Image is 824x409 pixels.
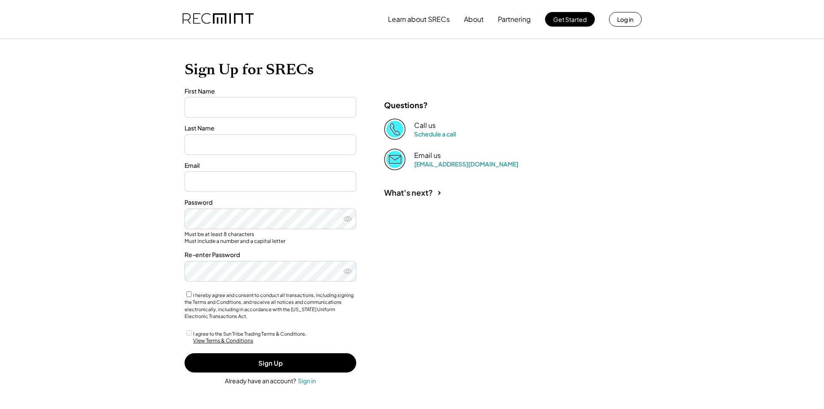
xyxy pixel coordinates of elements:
label: I agree to the Sun Tribe Trading Terms & Conditions. [193,331,306,336]
div: First Name [185,87,356,96]
button: Log in [609,12,642,27]
div: Already have an account? [225,377,296,385]
button: Sign Up [185,353,356,373]
a: Schedule a call [414,130,456,138]
button: Get Started [545,12,595,27]
img: recmint-logotype%403x.png [182,5,254,34]
label: I hereby agree and consent to conduct all transactions, including signing the Terms and Condition... [185,292,354,319]
img: Phone%20copy%403x.png [384,118,406,140]
button: Learn about SRECs [388,11,450,28]
div: Re-enter Password [185,251,356,259]
div: Must be at least 8 characters Must include a number and a capital letter [185,231,356,244]
div: Questions? [384,100,428,110]
div: Call us [414,121,436,130]
div: Password [185,198,356,207]
h1: Sign Up for SRECs [185,61,639,79]
div: Email us [414,151,441,160]
div: View Terms & Conditions [193,337,253,345]
button: Partnering [498,11,531,28]
div: What's next? [384,188,433,197]
button: About [464,11,484,28]
img: Email%202%403x.png [384,148,406,170]
div: Email [185,161,356,170]
a: [EMAIL_ADDRESS][DOMAIN_NAME] [414,160,518,168]
div: Sign in [298,377,316,385]
div: Last Name [185,124,356,133]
